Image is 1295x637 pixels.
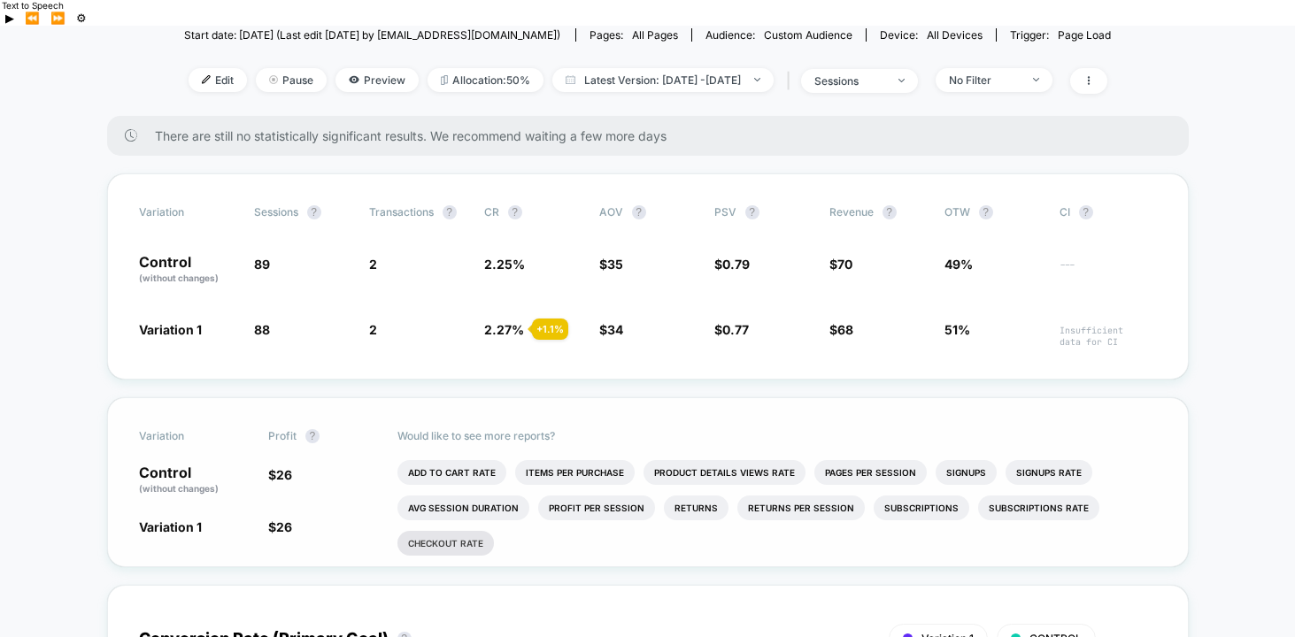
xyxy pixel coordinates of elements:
span: 89 [254,257,270,272]
img: edit [202,75,211,84]
span: $ [714,257,750,272]
li: Subscriptions Rate [978,495,1099,520]
button: ? [443,205,457,219]
span: 51% [944,322,970,337]
span: (without changes) [139,272,219,283]
li: Items Per Purchase [515,460,635,485]
span: $ [599,322,623,337]
span: 2 [369,322,377,337]
span: (without changes) [139,483,219,494]
li: Returns Per Session [737,495,865,520]
div: Pages: [590,28,678,42]
span: | [782,68,801,94]
span: Latest Version: [DATE] - [DATE] [552,68,774,92]
button: ? [1079,205,1093,219]
span: Edit [189,68,247,92]
span: $ [599,257,623,272]
img: rebalance [441,75,448,85]
div: sessions [814,74,885,88]
img: end [269,75,278,84]
span: PSV [714,205,736,219]
div: No Filter [949,73,1020,87]
p: Would like to see more reports? [397,429,1157,442]
span: $ [268,519,292,534]
span: CR [484,205,499,219]
img: calendar [566,75,575,84]
span: 70 [837,257,852,272]
span: Insufficient data for CI [1060,325,1157,348]
span: 34 [607,322,623,337]
span: Preview [335,68,419,92]
button: Previous [19,11,45,26]
span: 0.77 [722,322,749,337]
span: --- [1060,259,1157,285]
button: Forward [45,11,71,26]
li: Returns [664,495,728,520]
span: Variation 1 [139,322,202,337]
p: Control [139,255,236,285]
span: Page Load [1058,28,1111,42]
span: 2 [369,257,377,272]
span: Allocation: 50% [428,68,543,92]
span: $ [829,322,853,337]
li: Product Details Views Rate [644,460,806,485]
img: end [754,78,760,81]
span: Custom Audience [764,28,852,42]
img: end [1033,78,1039,81]
span: 88 [254,322,270,337]
button: ? [632,205,646,219]
button: Settings [71,11,92,26]
li: Add To Cart Rate [397,460,506,485]
span: AOV [599,205,623,219]
span: Pause [256,68,327,92]
button: ? [883,205,897,219]
span: Device: [866,28,996,42]
li: Pages Per Session [814,460,927,485]
span: Profit [268,429,297,442]
span: Variation 1 [139,519,202,534]
li: Subscriptions [874,495,969,520]
div: Audience: [705,28,852,42]
button: ? [307,205,321,219]
span: Variation [139,205,236,219]
span: Sessions [254,205,298,219]
p: Control [139,465,251,495]
span: 26 [276,519,292,534]
div: + 1.1 % [532,318,568,340]
span: 49% [944,257,973,272]
button: ? [305,429,320,443]
span: 68 [837,322,853,337]
span: Transactions [369,205,434,219]
button: ? [979,205,993,219]
button: ? [745,205,759,219]
span: 2.27 % [484,322,524,337]
span: all devices [927,28,983,42]
span: $ [714,322,749,337]
span: Variation [139,429,236,443]
span: $ [829,257,852,272]
div: Trigger: [1010,28,1111,42]
li: Signups [936,460,997,485]
li: Checkout Rate [397,531,494,556]
button: ? [508,205,522,219]
span: 35 [607,257,623,272]
li: Signups Rate [1006,460,1092,485]
span: all pages [632,28,678,42]
span: CI [1060,205,1157,219]
span: OTW [944,205,1042,219]
img: end [898,79,905,82]
span: Revenue [829,205,874,219]
li: Profit Per Session [538,495,655,520]
span: 26 [276,467,292,482]
span: There are still no statistically significant results. We recommend waiting a few more days [155,128,1153,143]
span: Start date: [DATE] (Last edit [DATE] by [EMAIL_ADDRESS][DOMAIN_NAME]) [184,28,560,42]
span: 2.25 % [484,257,525,272]
span: 0.79 [722,257,750,272]
span: $ [268,467,292,482]
li: Avg Session Duration [397,495,529,520]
